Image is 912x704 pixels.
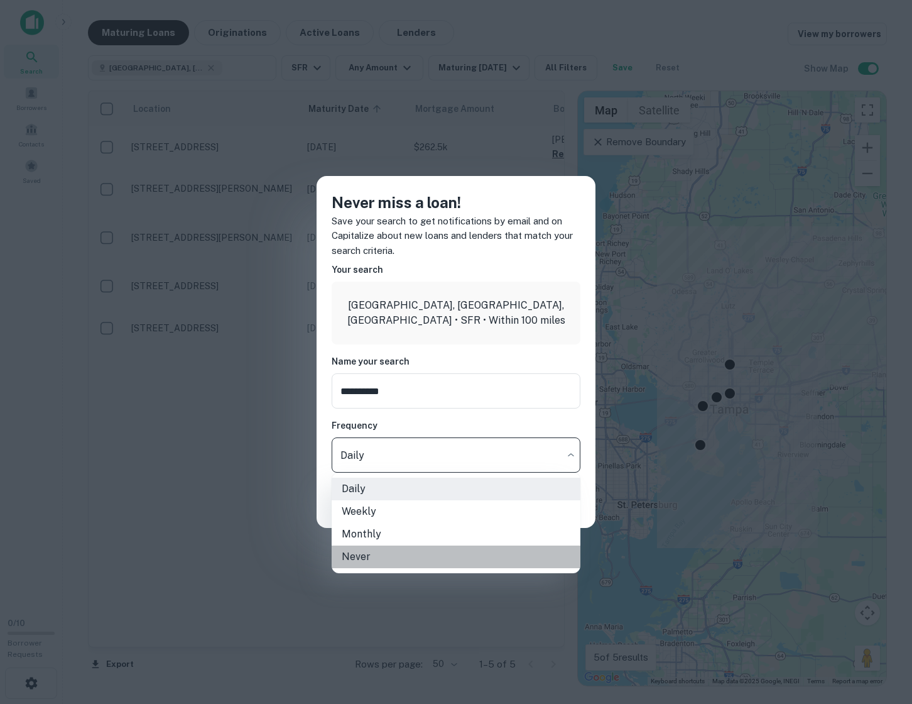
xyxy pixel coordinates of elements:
li: Monthly [332,523,580,546]
li: Never [332,546,580,568]
iframe: Chat Widget [849,603,912,664]
li: Weekly [332,500,580,523]
li: Daily [332,478,580,500]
